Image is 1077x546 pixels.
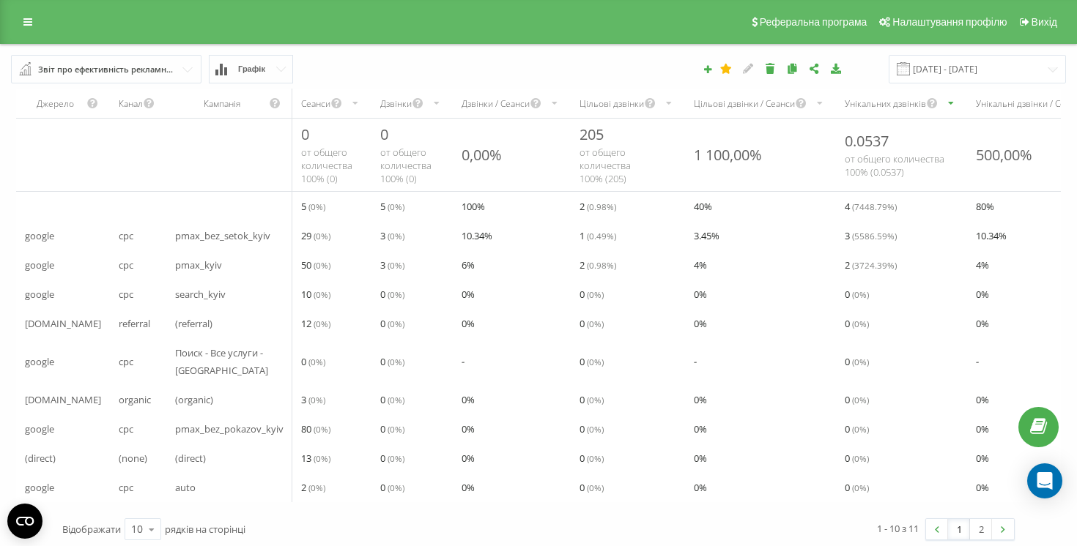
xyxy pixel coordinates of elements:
[388,230,404,242] span: ( 0 %)
[25,285,54,303] span: google
[388,318,404,329] span: ( 0 %)
[852,482,869,493] span: ( 0 %)
[119,256,133,274] span: cpc
[587,259,616,271] span: ( 0.98 %)
[976,256,989,274] span: 4 %
[830,63,843,73] i: Завантажити звіт
[462,97,530,110] div: Дзвінки / Сеанси
[308,394,325,405] span: ( 0 %)
[25,391,101,408] span: [DOMAIN_NAME]
[1027,463,1062,498] div: Open Intercom Messenger
[462,285,475,303] span: 0 %
[209,55,293,83] button: Графік
[119,391,151,408] span: organic
[1032,16,1057,28] span: Вихід
[703,64,713,73] i: Створити звіт
[694,449,707,467] span: 0 %
[380,420,404,438] span: 0
[388,482,404,493] span: ( 0 %)
[16,89,1061,502] div: scrollable content
[301,449,330,467] span: 13
[976,315,989,332] span: 0 %
[380,315,404,332] span: 0
[175,256,222,274] span: pmax_kyiv
[580,227,616,244] span: 1
[845,152,944,179] span: от общего количества 100% ( 0.0537 )
[308,201,325,212] span: ( 0 %)
[7,504,42,539] button: Open CMP widget
[845,449,869,467] span: 0
[380,256,404,274] span: 3
[462,479,475,496] span: 0 %
[25,227,54,244] span: google
[380,353,404,370] span: 0
[388,259,404,271] span: ( 0 %)
[175,479,196,496] span: auto
[462,315,475,332] span: 0 %
[852,423,869,435] span: ( 0 %)
[694,256,707,274] span: 4 %
[380,391,404,408] span: 0
[694,227,719,244] span: 3.45 %
[694,198,712,215] span: 40 %
[845,285,869,303] span: 0
[25,449,56,467] span: (direct)
[62,523,121,536] span: Відображати
[301,146,352,185] span: от общего количества 100% ( 0 )
[694,353,697,370] span: -
[970,519,992,539] a: 2
[119,315,150,332] span: referral
[314,423,330,435] span: ( 0 %)
[308,482,325,493] span: ( 0 %)
[388,201,404,212] span: ( 0 %)
[301,353,325,370] span: 0
[301,256,330,274] span: 50
[580,353,604,370] span: 0
[877,521,919,536] div: 1 - 10 з 11
[25,479,54,496] span: google
[976,479,989,496] span: 0 %
[587,423,604,435] span: ( 0 %)
[462,256,475,274] span: 6 %
[852,259,897,271] span: ( 3724.39 %)
[165,523,245,536] span: рядків на сторінці
[845,353,869,370] span: 0
[25,256,54,274] span: google
[580,391,604,408] span: 0
[852,288,869,300] span: ( 0 %)
[462,353,465,370] span: -
[976,198,994,215] span: 80 %
[845,227,897,244] span: 3
[380,146,432,185] span: от общего количества 100% ( 0 )
[175,449,206,467] span: (direct)
[175,227,270,244] span: pmax_bez_setok_kyiv
[587,230,616,242] span: ( 0.49 %)
[580,256,616,274] span: 2
[388,394,404,405] span: ( 0 %)
[694,145,762,165] div: 1 100,00%
[314,288,330,300] span: ( 0 %)
[845,198,897,215] span: 4
[948,519,970,539] a: 1
[694,391,707,408] span: 0 %
[314,230,330,242] span: ( 0 %)
[175,420,284,438] span: pmax_bez_pokazov_kyiv
[587,482,604,493] span: ( 0 %)
[462,420,475,438] span: 0 %
[119,479,133,496] span: cpc
[380,124,388,144] span: 0
[131,522,143,536] div: 10
[845,315,869,332] span: 0
[119,353,133,370] span: cpc
[462,227,492,244] span: 10.34 %
[308,356,325,367] span: ( 0 %)
[38,61,176,78] div: Звіт про ефективність рекламних кампаній
[119,97,143,110] div: Канал
[314,259,330,271] span: ( 0 %)
[580,198,616,215] span: 2
[462,391,475,408] span: 0 %
[388,356,404,367] span: ( 0 %)
[976,227,1007,244] span: 10.34 %
[25,420,54,438] span: google
[314,318,330,329] span: ( 0 %)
